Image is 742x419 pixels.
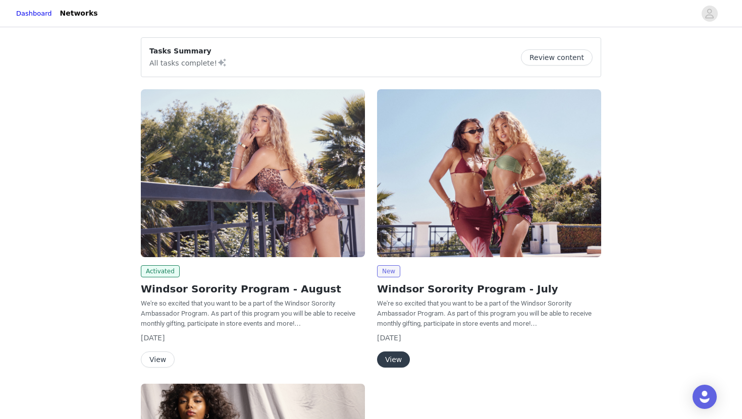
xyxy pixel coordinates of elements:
h2: Windsor Sorority Program - July [377,281,601,296]
img: Windsor [377,89,601,257]
span: New [377,265,400,277]
span: We're so excited that you want to be a part of the Windsor Sorority Ambassador Program. As part o... [141,300,355,327]
a: View [377,356,410,364]
span: [DATE] [141,334,165,342]
h2: Windsor Sorority Program - August [141,281,365,296]
span: [DATE] [377,334,401,342]
span: Activated [141,265,180,277]
div: Open Intercom Messenger [693,385,717,409]
button: View [141,351,175,368]
a: Dashboard [16,9,52,19]
button: View [377,351,410,368]
p: All tasks complete! [149,56,227,69]
a: View [141,356,175,364]
span: We're so excited that you want to be a part of the Windsor Sorority Ambassador Program. As part o... [377,300,592,327]
a: Networks [54,2,104,25]
img: Windsor [141,89,365,257]
div: avatar [705,6,714,22]
p: Tasks Summary [149,46,227,56]
button: Review content [521,49,593,66]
